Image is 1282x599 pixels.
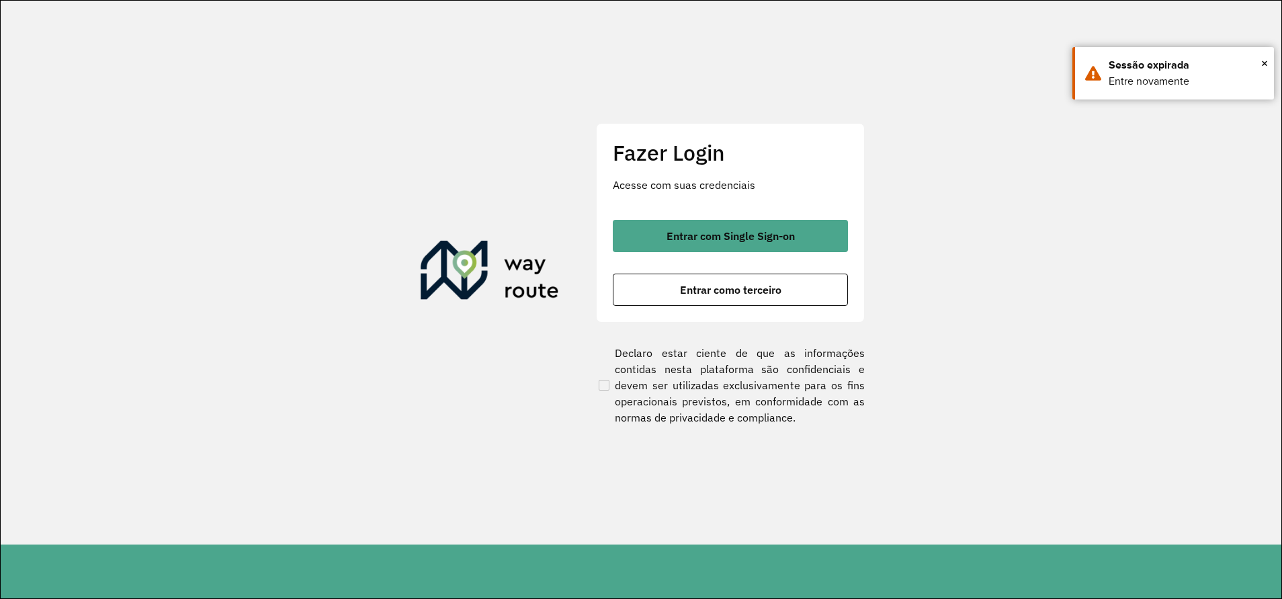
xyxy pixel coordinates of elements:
[613,274,848,306] button: button
[421,241,559,305] img: Roteirizador AmbevTech
[613,140,848,165] h2: Fazer Login
[667,231,795,241] span: Entrar com Single Sign-on
[613,220,848,252] button: button
[1261,53,1268,73] button: Close
[1109,73,1264,89] div: Entre novamente
[613,177,848,193] p: Acesse com suas credenciais
[596,345,865,426] label: Declaro estar ciente de que as informações contidas nesta plataforma são confidenciais e devem se...
[1109,57,1264,73] div: Sessão expirada
[680,284,781,295] span: Entrar como terceiro
[1261,53,1268,73] span: ×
